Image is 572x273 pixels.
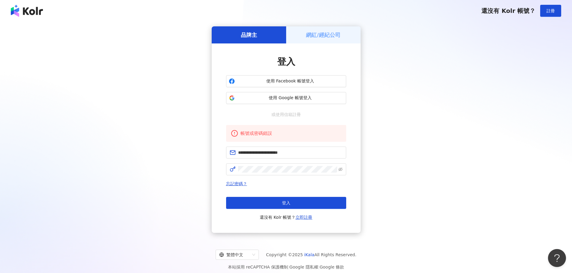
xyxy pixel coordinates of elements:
span: 使用 Google 帳號登入 [237,95,344,101]
img: logo [11,5,43,17]
span: 登入 [282,200,290,205]
div: 帳號或密碼錯誤 [241,130,341,137]
span: | [318,265,320,269]
h5: 品牌主 [241,31,257,39]
span: Copyright © 2025 All Rights Reserved. [266,251,356,258]
button: 註冊 [540,5,561,17]
span: 或使用信箱註冊 [267,111,305,118]
button: 登入 [226,197,346,209]
a: iKala [304,252,314,257]
iframe: Help Scout Beacon - Open [548,249,566,267]
span: | [288,265,289,269]
span: 還沒有 Kolr 帳號？ [260,214,313,221]
button: 使用 Facebook 帳號登入 [226,75,346,87]
div: 繁體中文 [219,250,250,260]
a: Google 條款 [319,265,344,269]
span: 註冊 [546,8,555,13]
a: Google 隱私權 [289,265,318,269]
button: 使用 Google 帳號登入 [226,92,346,104]
a: 立即註冊 [295,215,312,220]
span: 本站採用 reCAPTCHA 保護機制 [228,263,344,271]
span: 使用 Facebook 帳號登入 [237,78,344,84]
a: 忘記密碼？ [226,181,247,186]
span: 登入 [277,56,295,67]
span: 還沒有 Kolr 帳號？ [481,7,535,14]
h5: 網紅/經紀公司 [306,31,340,39]
span: eye-invisible [338,167,343,171]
